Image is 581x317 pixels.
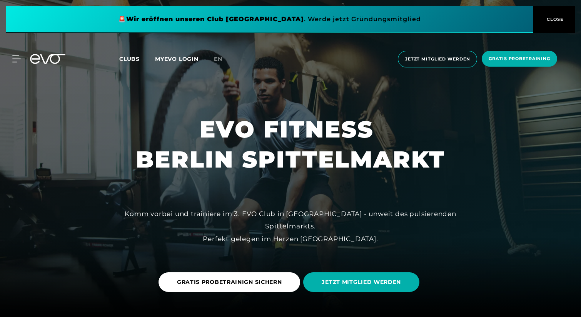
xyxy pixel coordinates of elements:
[405,56,470,62] span: Jetzt Mitglied werden
[396,51,479,67] a: Jetzt Mitglied werden
[177,278,282,286] span: GRATIS PROBETRAINIGN SICHERN
[489,55,550,62] span: Gratis Probetraining
[214,55,222,62] span: en
[159,267,304,298] a: GRATIS PROBETRAINIGN SICHERN
[545,16,564,23] span: CLOSE
[117,208,464,245] div: Komm vorbei und trainiere im 3. EVO Club in [GEOGRAPHIC_DATA] - unweit des pulsierenden Spittelma...
[303,267,422,298] a: JETZT MITGLIED WERDEN
[119,55,155,62] a: Clubs
[119,55,140,62] span: Clubs
[322,278,401,286] span: JETZT MITGLIED WERDEN
[155,55,199,62] a: MYEVO LOGIN
[479,51,559,67] a: Gratis Probetraining
[136,114,445,174] h1: EVO FITNESS BERLIN SPITTELMARKT
[214,55,232,64] a: en
[533,6,575,33] button: CLOSE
